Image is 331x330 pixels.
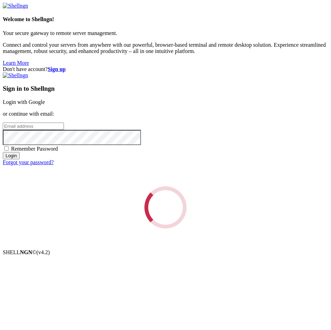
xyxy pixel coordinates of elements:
[3,111,328,117] p: or continue with email:
[48,66,66,72] a: Sign up
[3,123,64,130] input: Email address
[3,16,328,23] h4: Welcome to Shellngn!
[4,146,9,151] input: Remember Password
[20,249,32,255] b: NGN
[3,72,28,79] img: Shellngn
[3,159,54,165] a: Forgot your password?
[3,99,45,105] a: Login with Google
[3,152,20,159] input: Login
[3,85,328,92] h3: Sign in to Shellngn
[3,3,28,9] img: Shellngn
[144,186,187,229] div: Loading...
[3,60,29,66] a: Learn More
[3,42,328,54] p: Connect and control your servers from anywhere with our powerful, browser-based terminal and remo...
[37,249,50,255] span: 4.2.0
[11,146,58,152] span: Remember Password
[3,249,50,255] span: SHELL ©
[3,66,328,72] div: Don't have account?
[3,30,328,36] p: Your secure gateway to remote server management.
